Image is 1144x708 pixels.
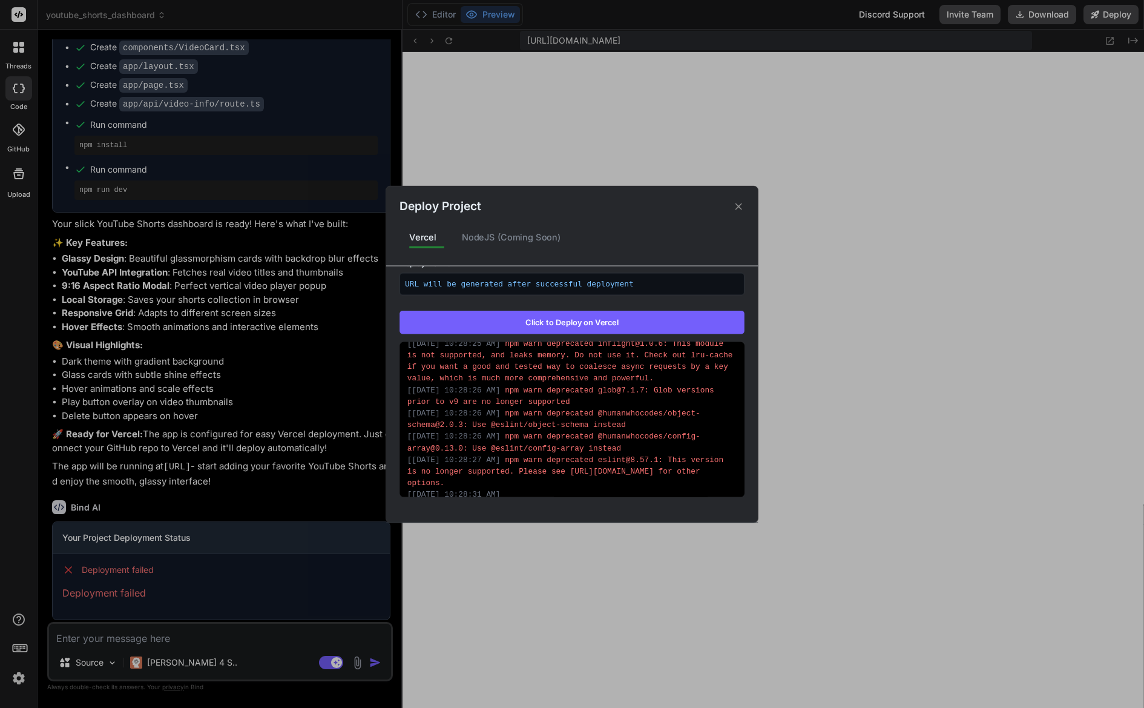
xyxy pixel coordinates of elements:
[407,408,737,431] div: npm warn deprecated @humanwhocodes/object-schema@2.0.3: Use @eslint/object-schema instead
[405,278,739,289] p: URL will be generated after successful deployment
[407,431,737,454] div: npm warn deprecated @humanwhocodes/config-array@0.13.0: Use @eslint/config-array instead
[407,454,737,489] div: npm warn deprecated eslint@8.57.1: This version is no longer supported. Please see [URL][DOMAIN_N...
[407,384,737,407] div: npm warn deprecated glob@7.1.7: Glob versions prior to v9 are no longer supported
[407,339,501,348] span: [ [DATE] 10:28:25 AM ]
[407,337,737,384] div: npm warn deprecated inflight@1.0.6: This module is not supported, and leaks memory. Do not use it...
[407,490,501,498] span: [ [DATE] 10:28:31 AM ]
[407,455,501,464] span: [ [DATE] 10:28:27 AM ]
[407,386,501,394] span: [ [DATE] 10:28:26 AM ]
[399,225,446,250] div: Vercel
[407,432,501,440] span: [ [DATE] 10:28:26 AM ]
[399,197,481,215] h2: Deploy Project
[399,311,745,334] button: Click to Deploy on Vercel
[407,409,501,417] span: [ [DATE] 10:28:26 AM ]
[452,225,571,250] div: NodeJS (Coming Soon)
[399,257,745,269] label: Deployment URL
